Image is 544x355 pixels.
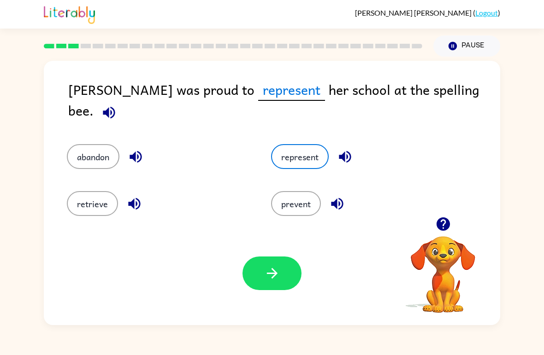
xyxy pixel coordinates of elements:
[67,191,118,216] button: retrieve
[271,144,329,169] button: represent
[475,8,498,17] a: Logout
[397,222,489,314] video: Your browser must support playing .mp4 files to use Literably. Please try using another browser.
[258,79,325,101] span: represent
[68,79,500,126] div: [PERSON_NAME] was proud to her school at the spelling bee.
[271,191,321,216] button: prevent
[355,8,500,17] div: ( )
[67,144,119,169] button: abandon
[433,35,500,57] button: Pause
[44,4,95,24] img: Literably
[355,8,473,17] span: [PERSON_NAME] [PERSON_NAME]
